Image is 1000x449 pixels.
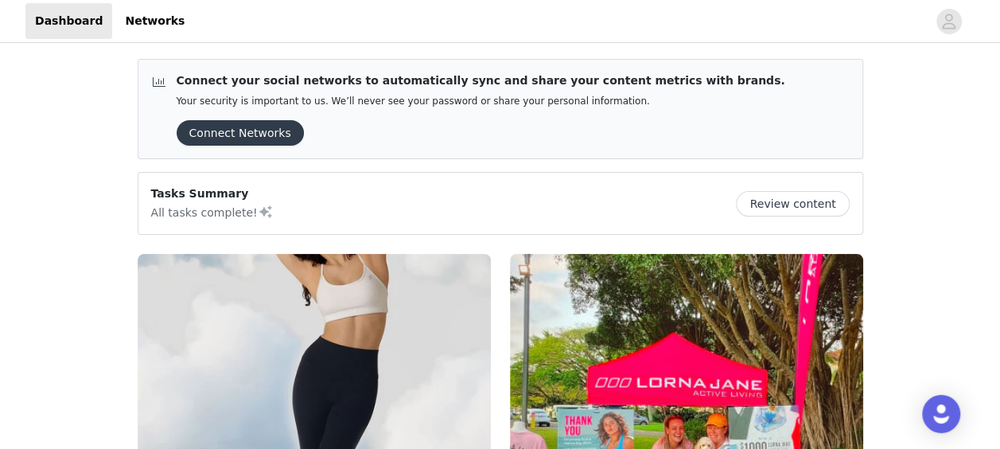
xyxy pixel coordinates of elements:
[115,3,194,39] a: Networks
[25,3,112,39] a: Dashboard
[151,185,274,202] p: Tasks Summary
[177,120,304,146] button: Connect Networks
[941,9,956,34] div: avatar
[177,96,785,107] p: Your security is important to us. We’ll never see your password or share your personal information.
[736,191,849,217] button: Review content
[922,395,960,433] div: Open Intercom Messenger
[151,202,274,221] p: All tasks complete!
[177,72,785,89] p: Connect your social networks to automatically sync and share your content metrics with brands.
